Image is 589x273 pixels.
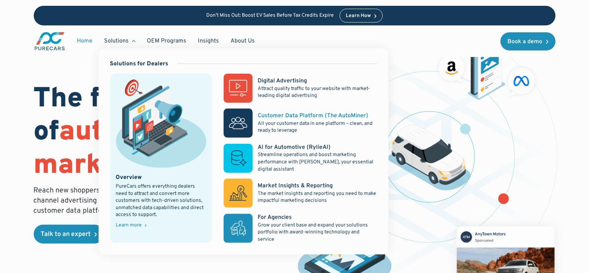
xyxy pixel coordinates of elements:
p: The market insights and reporting you need to make impactful marketing decisions [258,190,377,204]
p: Don’t Miss Out: Boost EV Sales Before Tax Credits Expire [206,13,334,19]
img: ads on social media and advertising partners [435,23,539,100]
a: marketing illustration showing social media channels and campaignsOverviewPureCars offers everyth... [110,74,212,243]
a: Market Insights & ReportingThe market insights and reporting you need to make impactful marketing... [224,179,377,208]
div: Talk to an expert [41,231,91,238]
p: All your customer data in one platform – clean, and ready to leverage [258,120,377,134]
div: Solutions [104,37,129,45]
div: Solutions for Dealers [110,60,169,68]
div: Learn more [116,223,142,228]
a: main [34,31,66,51]
div: Market Insights & Reporting [258,182,333,190]
p: Grow your client base and expand your solutions portfolio with award-winning technology and service [258,222,377,243]
span: automotive marketing [34,115,209,183]
a: OEM Programs [141,34,192,48]
div: PureCars offers everything dealers need to attract and convert more customers with tech-driven so... [116,183,207,219]
div: AI for Automotive (RylieAI) [258,143,331,151]
p: Streamline operations and boost marketing performance with [PERSON_NAME], your essential digital ... [258,151,377,173]
div: For Agencies [258,213,292,221]
a: Insights [192,34,225,48]
a: AI for Automotive (RylieAI)Streamline operations and boost marketing performance with [PERSON_NAM... [224,143,377,173]
a: Home [71,34,99,48]
img: purecars logo [34,31,66,51]
div: Overview [116,174,142,182]
div: Digital Advertising [258,77,307,85]
div: Solutions [99,34,141,48]
a: Digital AdvertisingAttract quality traffic to your website with market-leading digital advertising [224,74,377,103]
div: Learn How [346,13,371,19]
img: illustration of a vehicle [388,125,471,191]
nav: Solutions [99,48,389,255]
div: Book a demo [508,39,543,45]
p: Reach new shoppers and nurture existing clients through an omni-channel advertising approach comb... [34,186,254,216]
p: Attract quality traffic to your website with market-leading digital advertising [258,85,377,99]
a: For AgenciesGrow your client base and expand your solutions portfolio with award-winning technolo... [224,213,377,243]
a: Talk to an expert [34,225,104,244]
img: marketing illustration showing social media channels and campaigns [116,80,207,167]
h1: The future of is data. [34,83,286,183]
a: Customer Data Platform (The AutoMiner)All your customer data in one platform – clean, and ready t... [224,109,377,138]
a: About Us [225,34,261,48]
div: Customer Data Platform (The AutoMiner) [258,112,368,120]
a: Book a demo [501,32,556,50]
a: Learn How [340,9,383,23]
